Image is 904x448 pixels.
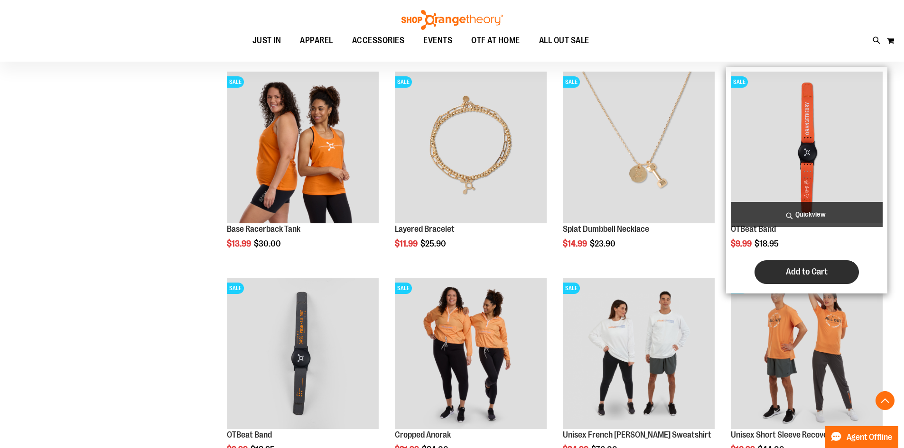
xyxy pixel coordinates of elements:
button: Agent Offline [825,426,898,448]
a: Splat Dumbbell Necklace [563,224,649,234]
span: SALE [563,283,580,294]
a: Unisex French Terry Crewneck Sweatshirt primary imageSALE [563,278,715,431]
span: EVENTS [423,30,452,51]
a: OTBeat Band [227,430,272,439]
span: $11.99 [395,239,419,248]
a: Cropped Anorak [395,430,451,439]
span: SALE [227,283,244,294]
span: JUST IN [252,30,281,51]
span: SALE [395,283,412,294]
a: Unisex French [PERSON_NAME] Sweatshirt [563,430,711,439]
button: Back To Top [876,391,895,410]
img: Base Racerback Tank [227,72,379,223]
a: OTBeat Band [731,224,776,234]
span: OTF AT HOME [471,30,520,51]
span: SALE [563,76,580,88]
img: Layered Bracelet [395,72,547,223]
a: Unisex Short Sleeve Recovery Tee [731,430,848,439]
span: Agent Offline [847,433,892,442]
span: SALE [395,76,412,88]
button: Add to Cart [755,260,859,284]
img: Unisex Short Sleeve Recovery Tee primary image [731,278,883,430]
a: OTBeat BandSALE [227,278,379,431]
a: Front facing view of plus Necklace - GoldSALE [563,72,715,225]
span: ALL OUT SALE [539,30,589,51]
img: Front facing view of plus Necklace - Gold [563,72,715,223]
span: $18.95 [755,239,780,248]
span: $13.99 [227,239,252,248]
div: product [222,67,383,273]
span: Add to Cart [786,266,828,277]
a: Cropped Anorak primary imageSALE [395,278,547,431]
span: $23.90 [590,239,617,248]
div: product [726,67,887,293]
a: Layered Bracelet [395,224,455,234]
img: OTBeat Band [731,72,883,223]
a: Base Racerback Tank [227,224,300,234]
span: $30.00 [254,239,282,248]
a: Quickview [731,202,883,227]
img: Cropped Anorak primary image [395,278,547,430]
span: ACCESSORIES [352,30,405,51]
span: $14.99 [563,239,588,248]
span: APPAREL [300,30,333,51]
span: $9.99 [731,239,753,248]
span: $25.90 [420,239,447,248]
a: Unisex Short Sleeve Recovery Tee primary imageSALE [731,278,883,431]
div: product [558,67,719,273]
a: Base Racerback TankSALE [227,72,379,225]
img: Shop Orangetheory [400,10,504,30]
span: SALE [731,76,748,88]
img: Unisex French Terry Crewneck Sweatshirt primary image [563,278,715,430]
span: SALE [227,76,244,88]
a: OTBeat BandSALE [731,72,883,225]
img: OTBeat Band [227,278,379,430]
a: Layered BraceletSALE [395,72,547,225]
div: product [390,67,551,273]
